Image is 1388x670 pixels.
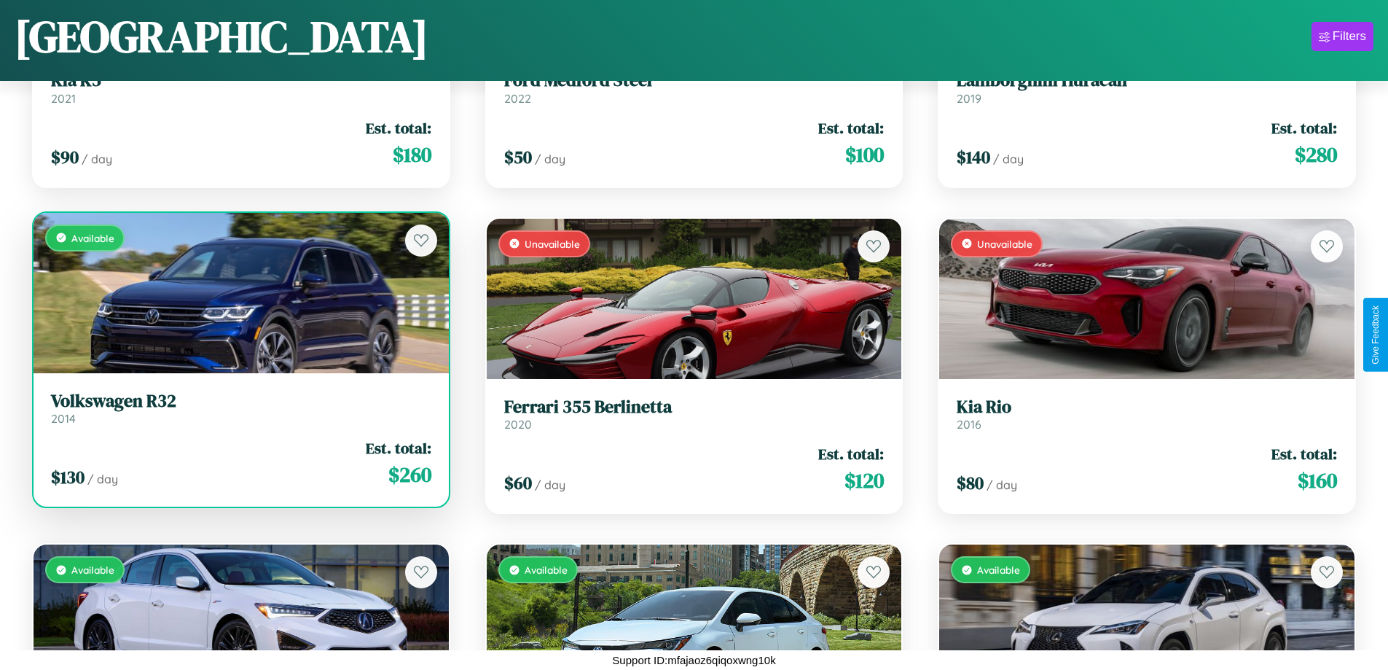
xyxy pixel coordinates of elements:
span: $ 130 [51,465,85,489]
h3: Ford Medford Steel [504,70,885,91]
span: Available [71,232,114,244]
span: $ 180 [393,140,431,169]
h3: Kia K5 [51,70,431,91]
span: Available [71,564,114,576]
span: Est. total: [1271,443,1337,464]
span: $ 90 [51,145,79,169]
button: Filters [1311,22,1373,51]
span: Est. total: [366,437,431,459]
span: 2014 [51,411,76,426]
span: Est. total: [818,117,884,139]
span: $ 60 [504,471,532,495]
span: $ 80 [957,471,984,495]
p: Support ID: mfajaoz6qiqoxwng10k [612,650,775,670]
span: $ 160 [1298,466,1337,495]
span: 2022 [504,91,531,106]
span: Available [525,564,568,576]
h3: Kia Rio [957,397,1337,418]
span: 2021 [51,91,76,106]
span: $ 260 [388,460,431,489]
span: 2020 [504,417,532,432]
a: Ferrari 355 Berlinetta2020 [504,397,885,432]
h3: Volkswagen R32 [51,391,431,412]
div: Give Feedback [1371,305,1381,365]
a: Kia K52021 [51,70,431,106]
span: $ 120 [844,466,884,495]
span: / day [87,472,118,486]
span: Est. total: [818,443,884,464]
span: / day [993,152,1024,166]
span: Unavailable [977,238,1032,250]
a: Ford Medford Steel2022 [504,70,885,106]
div: Filters [1333,29,1366,44]
span: / day [535,478,565,492]
span: Est. total: [1271,117,1337,139]
span: $ 100 [845,140,884,169]
span: $ 50 [504,145,532,169]
a: Volkswagen R322014 [51,391,431,426]
h1: [GEOGRAPHIC_DATA] [15,7,428,66]
span: / day [987,478,1017,492]
span: Unavailable [525,238,580,250]
span: 2016 [957,417,981,432]
span: $ 140 [957,145,990,169]
h3: Ferrari 355 Berlinetta [504,397,885,418]
a: Kia Rio2016 [957,397,1337,432]
span: Est. total: [366,117,431,139]
span: $ 280 [1295,140,1337,169]
span: / day [82,152,112,166]
span: Available [977,564,1020,576]
h3: Lamborghini Huracan [957,70,1337,91]
a: Lamborghini Huracan2019 [957,70,1337,106]
span: 2019 [957,91,981,106]
span: / day [535,152,565,166]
